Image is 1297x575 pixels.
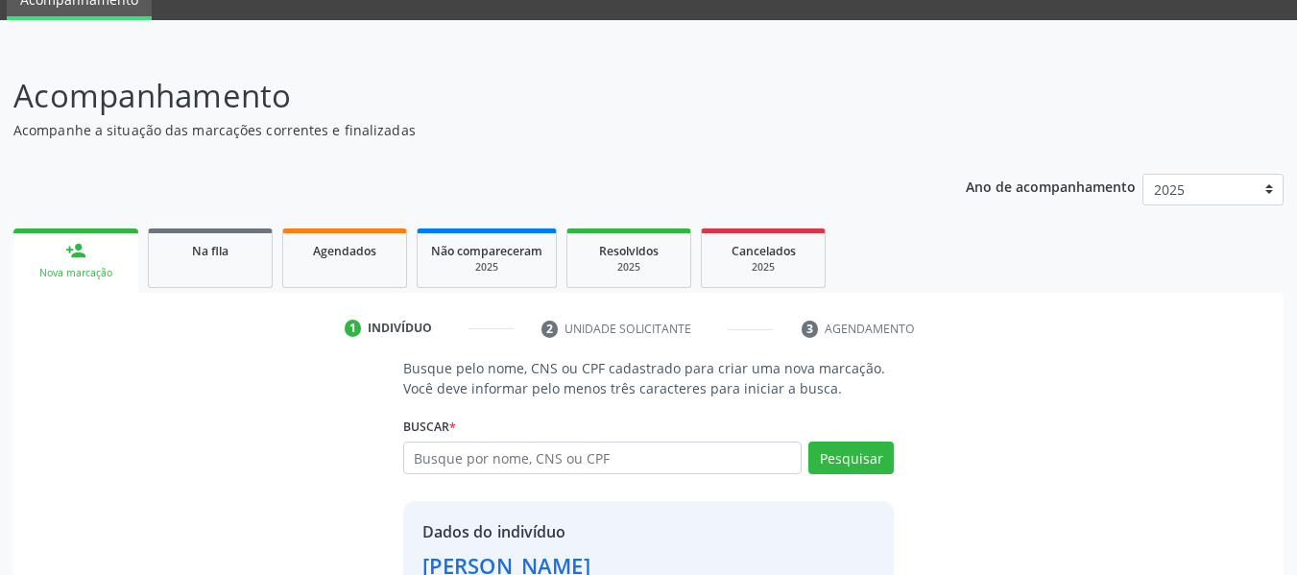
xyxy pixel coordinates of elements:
[65,240,86,261] div: person_add
[581,260,677,275] div: 2025
[599,243,659,259] span: Resolvidos
[732,243,796,259] span: Cancelados
[403,358,895,398] p: Busque pelo nome, CNS ou CPF cadastrado para criar uma nova marcação. Você deve informar pelo men...
[192,243,228,259] span: Na fila
[27,266,125,280] div: Nova marcação
[345,320,362,337] div: 1
[422,520,590,543] div: Dados do indivíduo
[313,243,376,259] span: Agendados
[715,260,811,275] div: 2025
[13,120,902,140] p: Acompanhe a situação das marcações correntes e finalizadas
[403,412,456,442] label: Buscar
[13,72,902,120] p: Acompanhamento
[808,442,894,474] button: Pesquisar
[403,442,803,474] input: Busque por nome, CNS ou CPF
[431,260,542,275] div: 2025
[368,320,432,337] div: Indivíduo
[966,174,1136,198] p: Ano de acompanhamento
[431,243,542,259] span: Não compareceram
